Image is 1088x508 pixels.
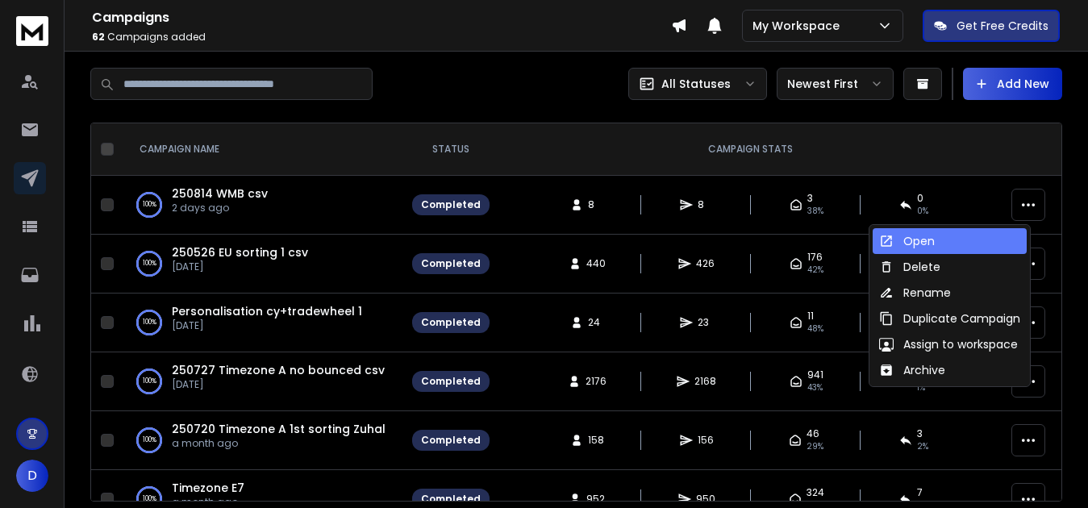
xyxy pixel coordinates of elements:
[172,437,386,450] p: a month ago
[120,294,402,352] td: 100%Personalisation cy+tradewheel 1[DATE]
[588,316,604,329] span: 24
[172,378,385,391] p: [DATE]
[777,68,894,100] button: Newest First
[92,31,671,44] p: Campaigns added
[92,8,671,27] h1: Campaigns
[917,192,923,205] span: 0
[421,375,481,388] div: Completed
[923,10,1060,42] button: Get Free Credits
[807,251,823,264] span: 176
[879,259,940,275] div: Delete
[499,123,1002,176] th: CAMPAIGN STATS
[172,202,268,214] p: 2 days ago
[421,257,481,270] div: Completed
[172,244,308,260] a: 250526 EU sorting 1 csv
[172,185,268,202] a: 250814 WMB csv
[402,123,499,176] th: STATUS
[807,440,823,453] span: 29 %
[172,362,385,378] a: 250727 Timezone A no bounced csv
[752,18,846,34] p: My Workspace
[172,319,362,332] p: [DATE]
[698,434,714,447] span: 156
[698,316,714,329] span: 23
[586,493,605,506] span: 952
[807,427,819,440] span: 46
[120,123,402,176] th: CAMPAIGN NAME
[879,362,945,378] div: Archive
[588,434,604,447] span: 158
[120,176,402,235] td: 100%250814 WMB csv2 days ago
[586,257,606,270] span: 440
[957,18,1048,34] p: Get Free Credits
[917,205,928,218] span: 0 %
[917,440,928,453] span: 2 %
[696,257,715,270] span: 426
[120,352,402,411] td: 100%250727 Timezone A no bounced csv[DATE]
[963,68,1062,100] button: Add New
[172,260,308,273] p: [DATE]
[16,460,48,492] button: D
[698,198,714,211] span: 8
[143,373,156,389] p: 100 %
[917,486,923,499] span: 7
[807,381,823,394] span: 43 %
[807,369,823,381] span: 941
[879,233,935,249] div: Open
[694,375,716,388] span: 2168
[172,480,244,496] a: Timezone E7
[696,493,715,506] span: 950
[421,493,481,506] div: Completed
[879,310,1020,327] div: Duplicate Campaign
[143,197,156,213] p: 100 %
[172,421,386,437] a: 250720 Timezone A 1st sorting Zuhal
[588,198,604,211] span: 8
[421,434,481,447] div: Completed
[120,411,402,470] td: 100%250720 Timezone A 1st sorting Zuhala month ago
[172,303,362,319] a: Personalisation cy+tradewheel 1
[917,427,923,440] span: 3
[586,375,607,388] span: 2176
[807,192,813,205] span: 3
[120,235,402,294] td: 100%250526 EU sorting 1 csv[DATE]
[16,16,48,46] img: logo
[879,336,1018,352] div: Assign to workspace
[143,256,156,272] p: 100 %
[421,316,481,329] div: Completed
[143,432,156,448] p: 100 %
[807,310,814,323] span: 11
[807,264,823,277] span: 42 %
[807,205,823,218] span: 38 %
[143,491,156,507] p: 100 %
[807,323,823,335] span: 48 %
[807,486,824,499] span: 324
[92,30,105,44] span: 62
[879,285,951,301] div: Rename
[143,314,156,331] p: 100 %
[917,381,925,394] span: 1 %
[661,76,731,92] p: All Statuses
[421,198,481,211] div: Completed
